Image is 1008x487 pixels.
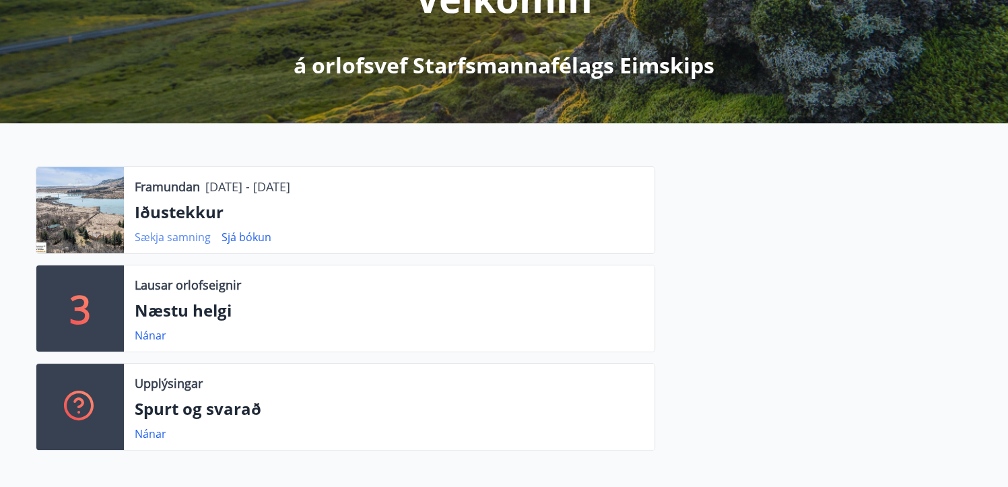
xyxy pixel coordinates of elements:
a: Sjá bókun [222,230,271,245]
a: Nánar [135,328,166,343]
p: 3 [69,283,91,334]
p: Spurt og svarað [135,397,644,420]
p: [DATE] - [DATE] [205,178,290,195]
p: Næstu helgi [135,299,644,322]
a: Nánar [135,426,166,441]
p: Framundan [135,178,200,195]
a: Sækja samning [135,230,211,245]
p: á orlofsvef Starfsmannafélags Eimskips [294,51,714,80]
p: Upplýsingar [135,375,203,392]
p: Iðustekkur [135,201,644,224]
p: Lausar orlofseignir [135,276,241,294]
